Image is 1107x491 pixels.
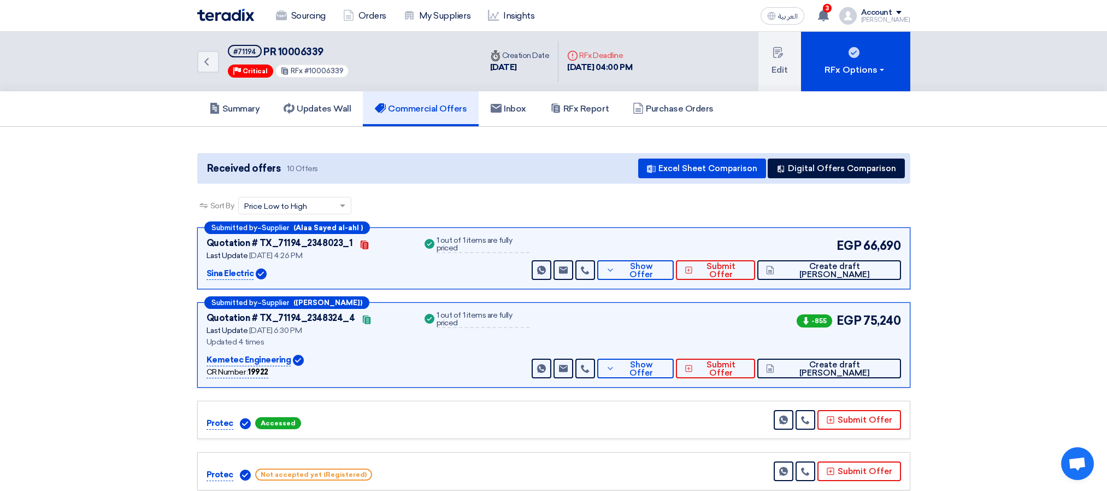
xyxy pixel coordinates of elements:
button: Create draft [PERSON_NAME] [757,260,900,280]
span: Last Update [207,251,248,260]
span: [DATE] 4:26 PM [249,251,302,260]
span: Submit Offer [696,361,746,377]
div: 1 out of 1 items are fully priced [437,237,529,253]
button: Submit Offer [676,260,755,280]
span: Not accepted yet (Registered) [255,469,372,481]
button: RFx Options [801,32,910,91]
span: RFx [291,67,303,75]
b: 19922 [248,367,268,377]
span: Submitted by [211,299,257,306]
span: 66,690 [863,237,900,255]
span: 75,240 [863,312,900,330]
button: Digital Offers Comparison [768,159,905,178]
a: Summary [197,91,272,126]
span: Accessed [255,417,301,429]
button: العربية [761,7,804,25]
span: العربية [778,13,798,20]
div: – [204,221,370,234]
span: Supplier [262,299,289,306]
a: Inbox [479,91,538,126]
span: Sort By [210,200,234,212]
span: Last Update [207,326,248,335]
button: Show Offer [597,359,674,378]
span: -855 [797,314,832,328]
a: Orders [334,4,395,28]
span: EGP [837,237,862,255]
b: ([PERSON_NAME]) [293,299,362,306]
a: My Suppliers [395,4,479,28]
button: Edit [758,32,801,91]
span: Create draft [PERSON_NAME] [777,262,892,279]
span: Supplier [262,224,289,231]
img: profile_test.png [839,7,857,25]
div: Quotation # TX_71194_2348324_4 [207,312,355,325]
span: 3 [823,4,832,13]
h5: Commercial Offers [375,103,467,114]
div: [DATE] [490,61,550,74]
span: Price Low to High [244,201,307,212]
img: Teradix logo [197,9,254,21]
span: EGP [837,312,862,330]
button: Create draft [PERSON_NAME] [757,359,900,378]
div: Open chat [1061,447,1094,480]
h5: PR 10006339 [228,45,350,59]
div: Account [861,8,892,17]
span: Show Offer [617,262,665,279]
a: Insights [479,4,543,28]
div: #71194 [233,48,256,55]
div: 1 out of 1 items are fully priced [437,312,529,328]
b: (Alaa Sayed al-ahl ) [293,224,363,231]
button: Show Offer [597,260,674,280]
img: Verified Account [293,355,304,366]
p: Sina Electric [207,267,254,280]
div: CR Number : [207,366,268,378]
h5: RFx Report [550,103,609,114]
a: Purchase Orders [621,91,726,126]
div: Creation Date [490,50,550,61]
a: Sourcing [267,4,334,28]
h5: Purchase Orders [633,103,714,114]
h5: Updates Wall [284,103,351,114]
span: [DATE] 6:30 PM [249,326,302,335]
div: [PERSON_NAME] [861,17,910,23]
button: Submit Offer [817,410,901,430]
button: Submit Offer [676,359,755,378]
a: RFx Report [538,91,621,126]
span: Received offers [207,161,281,176]
div: Quotation # TX_71194_2348023_1 [207,237,353,250]
img: Verified Account [240,418,251,429]
p: Kemetec Engineering [207,354,291,367]
button: Submit Offer [817,461,901,481]
span: #10006339 [304,67,344,75]
span: Show Offer [617,361,665,377]
img: Verified Account [240,470,251,481]
span: Create draft [PERSON_NAME] [777,361,892,377]
span: 10 Offers [287,163,318,174]
span: Submitted by [211,224,257,231]
a: Updates Wall [272,91,363,126]
div: [DATE] 04:00 PM [567,61,632,74]
h5: Inbox [491,103,526,114]
button: Excel Sheet Comparison [638,159,766,178]
img: Verified Account [256,268,267,279]
div: – [204,296,369,309]
div: RFx Deadline [567,50,632,61]
span: PR 10006339 [263,46,323,58]
p: Protec [207,469,233,482]
span: Submit Offer [696,262,746,279]
span: Critical [243,67,268,75]
a: Commercial Offers [363,91,479,126]
div: RFx Options [825,63,886,77]
div: Updated 4 times [207,336,409,348]
h5: Summary [209,103,260,114]
p: Protec [207,417,233,430]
